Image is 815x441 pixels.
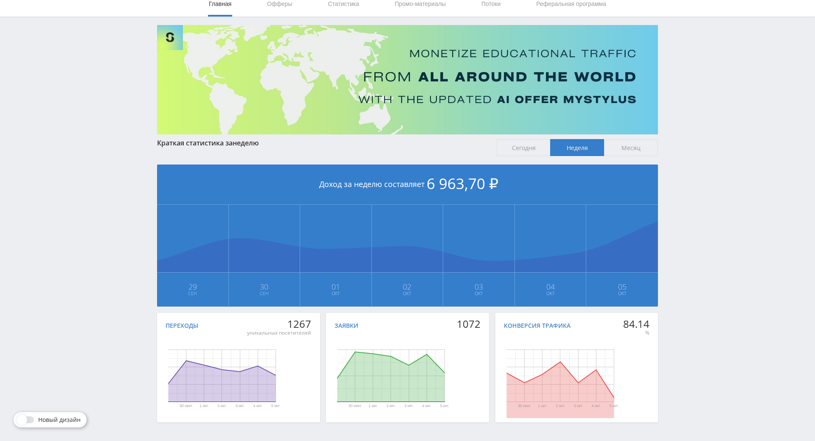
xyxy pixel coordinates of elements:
[497,139,551,156] span: Сегодня
[518,404,531,408] text: 30 сент.
[369,404,378,408] text: 1 окт.
[427,173,498,193] span: 6 963,70 ₽
[440,404,449,408] text: 5 окт.
[253,404,262,408] text: 4 окт.
[166,322,198,329] div: Переходы
[309,333,472,418] svg: Диаграмма.
[550,139,604,156] span: Неделя
[604,139,658,156] span: Месяц
[504,322,570,329] div: Конверсия трафика
[157,290,228,297] span: Сен
[247,329,311,336] div: уникальных посетителей
[157,283,228,290] span: 29
[200,404,208,408] text: 1 окт.
[623,318,649,330] div: 84.14
[556,404,565,408] text: 2 окт.
[247,318,311,330] div: 1267
[229,290,300,297] span: Сен
[38,416,81,423] span: Новый дизайн
[301,290,371,297] span: Окт
[218,404,227,408] text: 2 окт.
[422,404,431,408] text: 4 окт.
[349,404,362,408] text: 30 сент.
[591,404,600,408] text: 4 окт.
[301,283,371,290] span: 01
[157,25,658,134] img: Banner
[444,283,514,290] span: 03
[405,404,413,408] text: 3 окт.
[587,290,658,297] span: Окт
[573,404,582,408] text: 3 окт.
[457,318,481,330] div: 1072
[478,333,642,418] svg: Диаграмма.
[157,165,658,205] div: Доход за неделю составляет
[140,333,304,418] svg: Диаграмма.
[515,283,586,290] span: 04
[372,290,443,297] span: Окт
[229,283,300,290] span: 30
[372,283,443,290] span: 02
[180,404,193,408] text: 30 сент.
[610,404,618,408] text: 5 окт.
[515,290,586,297] span: Окт
[623,329,649,336] div: %
[444,290,514,297] span: Окт
[271,404,280,408] text: 5 окт.
[233,138,259,148] span: неделю
[587,283,658,290] span: 05
[236,404,244,408] text: 3 окт.
[157,139,488,147] div: Краткая статистика за
[387,404,396,408] text: 2 окт.
[334,322,358,329] div: Заявки
[538,404,547,408] text: 1 окт.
